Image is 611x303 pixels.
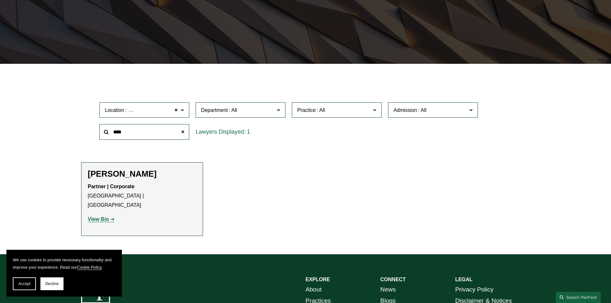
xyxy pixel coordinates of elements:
h2: [PERSON_NAME] [88,169,196,179]
a: Cookie Policy [77,265,102,270]
span: Practice [297,107,316,113]
span: 1 [247,129,250,135]
a: News [380,284,396,295]
span: Accept [18,282,30,286]
strong: CONNECT [380,277,406,282]
section: Cookie banner [6,250,122,297]
a: Search this site [556,292,601,303]
strong: Partner | Corporate [88,184,135,189]
a: Privacy Policy [455,284,493,295]
p: We use cookies to provide necessary functionality and improve your experience. Read our . [13,256,115,271]
a: View Bio [88,216,115,222]
button: Accept [13,277,36,290]
span: Department [201,107,228,113]
span: Decline [45,282,59,286]
strong: LEGAL [455,277,472,282]
strong: View Bio [88,216,109,222]
a: About [306,284,322,295]
span: Admission [394,107,417,113]
span: Location [105,107,124,113]
button: Decline [40,277,64,290]
span: [GEOGRAPHIC_DATA] [128,106,181,114]
strong: EXPLORE [306,277,330,282]
p: [GEOGRAPHIC_DATA] | [GEOGRAPHIC_DATA] [88,182,196,210]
